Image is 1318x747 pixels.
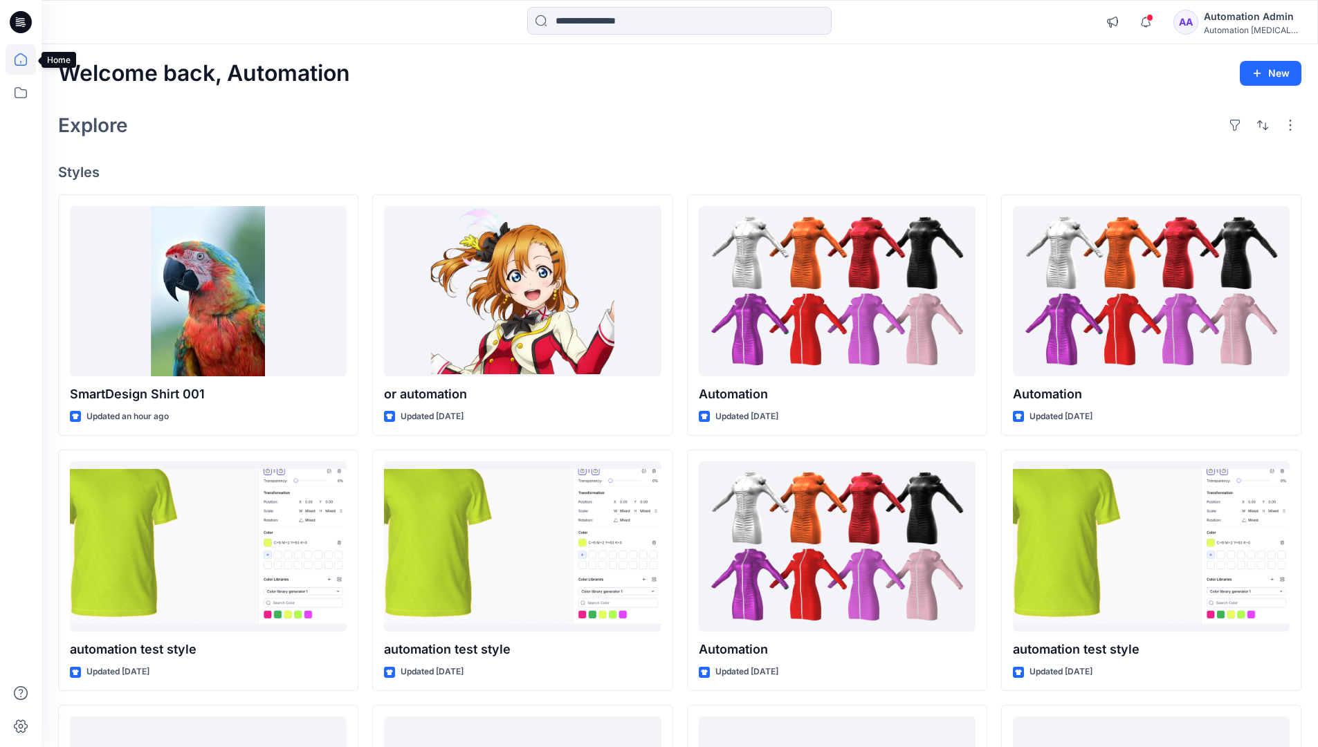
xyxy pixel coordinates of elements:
[58,61,350,86] h2: Welcome back, Automation
[699,461,976,632] a: Automation
[384,385,661,404] p: or automation
[1013,385,1290,404] p: Automation
[1029,409,1092,424] p: Updated [DATE]
[1240,61,1301,86] button: New
[699,206,976,377] a: Automation
[70,385,347,404] p: SmartDesign Shirt 001
[699,640,976,659] p: Automation
[715,409,778,424] p: Updated [DATE]
[86,409,169,424] p: Updated an hour ago
[384,640,661,659] p: automation test style
[401,665,464,679] p: Updated [DATE]
[1013,206,1290,377] a: Automation
[1013,461,1290,632] a: automation test style
[86,665,149,679] p: Updated [DATE]
[1029,665,1092,679] p: Updated [DATE]
[70,206,347,377] a: SmartDesign Shirt 001
[1173,10,1198,35] div: AA
[70,461,347,632] a: automation test style
[1013,640,1290,659] p: automation test style
[1204,25,1301,35] div: Automation [MEDICAL_DATA]...
[384,461,661,632] a: automation test style
[715,665,778,679] p: Updated [DATE]
[401,409,464,424] p: Updated [DATE]
[58,164,1301,181] h4: Styles
[699,385,976,404] p: Automation
[1204,8,1301,25] div: Automation Admin
[58,114,128,136] h2: Explore
[384,206,661,377] a: or automation
[70,640,347,659] p: automation test style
